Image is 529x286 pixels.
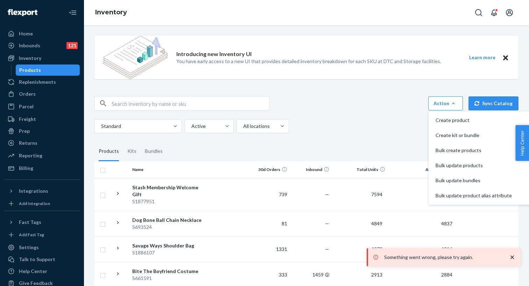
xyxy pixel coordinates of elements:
[368,246,385,252] span: 4073
[468,96,519,110] button: Sync Catalog
[176,50,252,58] p: Introducing new Inventory UI
[19,268,47,275] div: Help Center
[19,67,41,74] div: Products
[436,193,512,198] span: Bulk update product alias attribute
[99,142,119,161] div: Products
[4,28,80,39] a: Home
[19,200,50,206] div: Add Integration
[4,125,80,137] a: Prep
[501,53,510,62] button: Close
[290,161,332,178] th: Inbound
[19,165,33,172] div: Billing
[132,217,205,224] div: Dog Bone Ball Chain Necklace
[100,123,101,130] input: Standard
[436,148,512,153] span: Bulk create products
[4,231,80,239] a: Add Fast Tag
[4,163,80,174] a: Billing
[4,254,80,265] a: Talk to Support
[132,242,205,249] div: Savage Ways Shoulder Bag
[90,2,133,23] ol: breadcrumbs
[129,161,208,178] th: Name
[145,142,163,161] div: Bundles
[428,96,463,110] button: ActionCreate productCreate kit or bundleBulk create productsBulk update productsBulk update bundl...
[438,246,455,252] span: 4016
[436,163,512,168] span: Bulk update products
[465,53,500,62] button: Learn more
[325,220,329,226] span: —
[19,55,41,62] div: Inventory
[132,198,205,205] div: S1877951
[438,220,455,226] span: 4837
[66,42,78,49] div: 121
[248,178,290,211] td: 739
[509,254,516,261] svg: close toast
[19,30,33,37] div: Home
[325,191,329,197] span: —
[436,118,512,123] span: Create product
[4,114,80,125] a: Freight
[19,244,39,251] div: Settings
[4,137,80,149] a: Returns
[19,152,42,159] div: Reporting
[19,79,56,86] div: Replenishments
[4,101,80,112] a: Parcel
[472,6,486,20] button: Open Search Box
[332,161,388,178] th: Total Units
[112,96,269,110] input: Search inventory by name or sku
[176,58,441,65] p: You have early access to a new UI that provides detailed inventory breakdown for each SKU at DTC ...
[4,76,80,88] a: Replenishments
[19,103,34,110] div: Parcel
[368,272,385,278] span: 2913
[8,9,37,16] img: Flexport logo
[325,246,329,252] span: —
[95,8,127,16] a: Inventory
[66,6,80,20] button: Close Navigation
[515,125,529,161] button: Help Center
[248,211,290,236] td: 81
[132,224,205,231] div: S693524
[248,236,290,262] td: 1331
[436,178,512,183] span: Bulk update bundles
[127,142,136,161] div: Kits
[103,36,168,79] img: new-reports-banner-icon.82668bd98b6a51aee86340f2a7b77ae3.png
[19,42,40,49] div: Inbounds
[19,232,44,238] div: Add Fast Tag
[4,40,80,51] a: Inbounds121
[436,133,512,138] span: Create kit or bundle
[384,254,502,261] p: Something went wrong, please try again.
[4,199,80,208] a: Add Integration
[19,219,41,226] div: Fast Tags
[438,272,455,278] span: 2884
[19,128,30,135] div: Prep
[248,161,290,178] th: 30d Orders
[502,6,516,20] button: Open account menu
[4,217,80,228] button: Fast Tags
[19,116,36,123] div: Freight
[4,88,80,100] a: Orders
[132,184,205,198] div: Stash Membership Welcome Gift
[19,90,36,97] div: Orders
[19,256,55,263] div: Talk to Support
[433,100,458,107] div: Action
[4,53,80,64] a: Inventory
[4,150,80,161] a: Reporting
[4,266,80,277] a: Help Center
[132,268,205,275] div: Bite The Boyfriend Costume
[4,242,80,253] a: Settings
[368,220,385,226] span: 4849
[132,275,205,282] div: S661591
[368,191,385,197] span: 7594
[16,64,80,76] a: Products
[132,249,205,256] div: S1886107
[19,139,37,147] div: Returns
[4,185,80,197] button: Integrations
[487,6,501,20] button: Open notifications
[388,161,458,178] th: Available
[19,188,48,195] div: Integrations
